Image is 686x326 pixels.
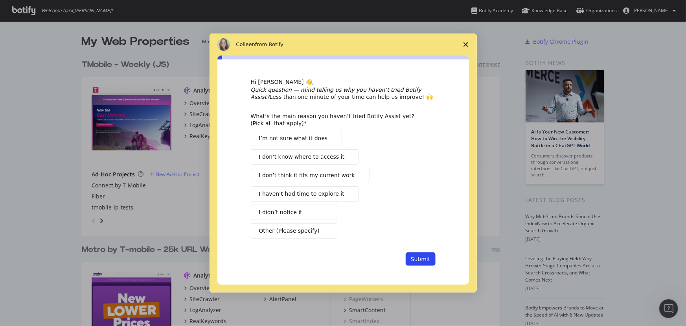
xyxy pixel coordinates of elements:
button: I don’t know where to access it [251,149,359,165]
i: Quick question — mind telling us why you haven’t tried Botify Assist? [251,87,421,100]
button: I haven’t had time to explore it [251,186,359,202]
div: Less than one minute of your time can help us improve! 🙌 [251,86,436,100]
div: Hi [PERSON_NAME] 👋, [251,78,436,86]
span: I’m not sure what it does [259,134,328,143]
span: Close survey [455,33,477,56]
button: Other (Please specify) [251,223,337,239]
span: I don’t think it fits my current work [259,171,355,180]
span: Other (Please specify) [259,227,320,235]
span: I don’t know where to access it [259,153,345,161]
span: I haven’t had time to explore it [259,190,344,198]
button: I don’t think it fits my current work [251,168,370,183]
span: from Botify [255,41,283,47]
button: Submit [406,252,436,266]
div: What’s the main reason you haven’t tried Botify Assist yet? (Pick all that apply) [251,113,424,127]
button: I’m not sure what it does [251,131,342,146]
button: I didn’t notice it [251,205,337,220]
span: I didn’t notice it [259,208,302,217]
img: Profile image for Colleen [217,38,230,51]
span: Colleen [236,41,256,47]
